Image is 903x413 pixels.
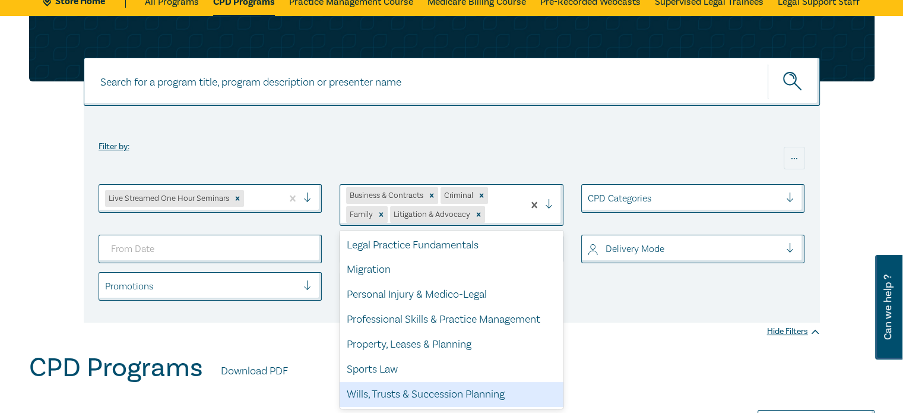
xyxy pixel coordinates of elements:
div: Business & Contracts [346,187,425,204]
div: Sports Law [340,357,563,382]
h1: CPD Programs [29,352,203,383]
div: Professional Skills & Practice Management [340,307,563,332]
input: From Date [99,235,322,263]
input: Search for a program title, program description or presenter name [84,58,820,106]
div: Remove Family [375,206,388,223]
div: Personal Injury & Medico-Legal [340,282,563,307]
div: Legal Practice Fundamentals [340,233,563,258]
div: Remove Criminal [475,187,488,204]
div: Criminal [441,187,475,204]
input: select [487,208,490,221]
input: select [588,242,590,256]
a: Download PDF [221,364,288,379]
div: Remove Business & Contracts [425,187,438,204]
input: select [246,192,249,205]
input: select [588,192,590,205]
label: Filter by: [99,142,129,152]
div: Remove Litigation & Advocacy [472,206,485,223]
div: Remove Live Streamed One Hour Seminars [231,190,244,207]
div: Live Streamed One Hour Seminars [105,190,231,207]
div: Hide Filters [767,326,820,338]
div: Family [346,206,375,223]
span: Can we help ? [882,262,894,352]
div: Wills, Trusts & Succession Planning [340,382,563,407]
div: ... [784,147,805,169]
div: Litigation & Advocacy [390,206,472,223]
input: select [105,280,107,293]
div: Migration [340,257,563,282]
div: Property, Leases & Planning [340,332,563,357]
